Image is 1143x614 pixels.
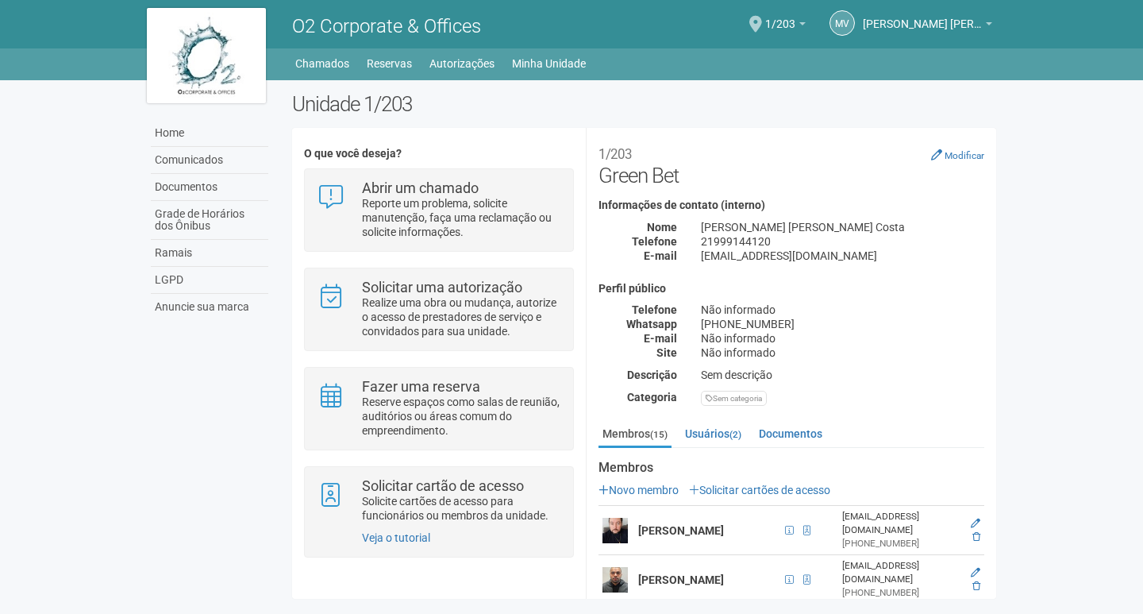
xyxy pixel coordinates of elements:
span: 1/203 [765,2,795,30]
img: user.png [602,567,628,593]
strong: Solicitar cartão de acesso [362,477,524,494]
a: Editar membro [971,518,980,529]
strong: Telefone [632,303,677,316]
small: (2) [729,429,741,440]
a: Usuários(2) [681,422,745,446]
div: 21999144120 [689,234,996,249]
strong: Site [656,346,677,359]
strong: Telefone [632,235,677,248]
div: [EMAIL_ADDRESS][DOMAIN_NAME] [842,559,960,586]
a: 1/203 [765,20,806,33]
a: Reservas [367,52,412,75]
img: logo.jpg [147,8,266,103]
a: Comunicados [151,147,268,174]
p: Reserve espaços como salas de reunião, auditórios ou áreas comum do empreendimento. [362,395,561,438]
div: Sem descrição [689,368,996,382]
a: Novo membro [598,484,679,496]
a: Solicitar uma autorização Realize uma obra ou mudança, autorize o acesso de prestadores de serviç... [317,280,560,338]
a: Solicitar cartões de acesso [689,484,830,496]
a: Excluir membro [972,531,980,543]
strong: E-mail [644,332,677,345]
h4: Informações de contato (interno) [598,199,984,211]
div: [PHONE_NUMBER] [842,586,960,600]
img: user.png [602,518,628,543]
a: Ramais [151,240,268,267]
div: Não informado [689,331,996,346]
strong: Nome [647,221,677,234]
div: [PERSON_NAME] [PERSON_NAME] Costa [689,220,996,234]
div: Sem categoria [701,391,767,406]
p: Realize uma obra ou mudança, autorize o acesso de prestadores de serviço e convidados para sua un... [362,295,561,338]
small: 1/203 [598,146,632,162]
strong: Abrir um chamado [362,180,479,196]
a: Modificar [931,149,984,161]
div: [EMAIL_ADDRESS][DOMAIN_NAME] [842,510,960,537]
p: Reporte um problema, solicite manutenção, faça uma reclamação ou solicite informações. [362,196,561,239]
a: Grade de Horários dos Ônibus [151,201,268,240]
div: [PHONE_NUMBER] [842,537,960,550]
div: [PHONE_NUMBER] [689,317,996,331]
a: Autorizações [429,52,495,75]
h4: O que você deseja? [304,148,573,160]
strong: Whatsapp [626,318,677,330]
div: Não informado [689,346,996,360]
strong: Categoria [627,391,677,404]
a: Abrir um chamado Reporte um problema, solicite manutenção, faça uma reclamação ou solicite inform... [317,181,560,239]
small: (15) [650,429,668,440]
a: Chamados [295,52,349,75]
a: Documentos [755,422,826,446]
p: Solicite cartões de acesso para funcionários ou membros da unidade. [362,494,561,523]
strong: [PERSON_NAME] [638,573,724,586]
strong: Solicitar uma autorização [362,279,522,295]
h4: Perfil público [598,283,984,295]
a: Excluir membro [972,581,980,592]
a: Minha Unidade [512,52,586,75]
a: Membros(15) [598,422,672,448]
span: O2 Corporate & Offices [292,15,481,37]
a: Documentos [151,174,268,201]
strong: [PERSON_NAME] [638,524,724,537]
div: Não informado [689,303,996,317]
strong: Descrição [627,369,677,381]
a: Fazer uma reserva Reserve espaços como salas de reunião, auditórios ou áreas comum do empreendime... [317,380,560,438]
a: Solicitar cartão de acesso Solicite cartões de acesso para funcionários ou membros da unidade. [317,479,560,523]
a: Veja o tutorial [362,531,430,544]
div: [EMAIL_ADDRESS][DOMAIN_NAME] [689,249,996,263]
a: Editar membro [971,567,980,578]
a: [PERSON_NAME] [PERSON_NAME] [863,20,992,33]
strong: Fazer uma reserva [362,378,480,395]
a: MV [829,10,855,36]
h2: Green Bet [598,140,984,187]
h2: Unidade 1/203 [292,92,996,116]
a: Anuncie sua marca [151,294,268,320]
a: LGPD [151,267,268,294]
span: Marcus Vinicius da Silveira Costa [863,2,982,30]
strong: Membros [598,461,984,475]
small: Modificar [945,150,984,161]
a: Home [151,120,268,147]
strong: E-mail [644,249,677,262]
